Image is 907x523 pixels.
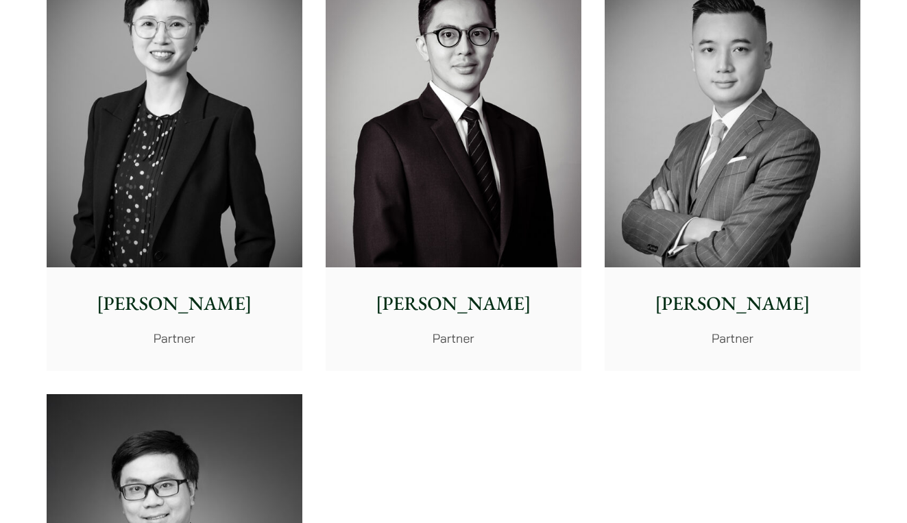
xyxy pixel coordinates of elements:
[58,289,291,318] p: [PERSON_NAME]
[616,289,849,318] p: [PERSON_NAME]
[337,289,570,318] p: [PERSON_NAME]
[616,329,849,348] p: Partner
[337,329,570,348] p: Partner
[58,329,291,348] p: Partner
